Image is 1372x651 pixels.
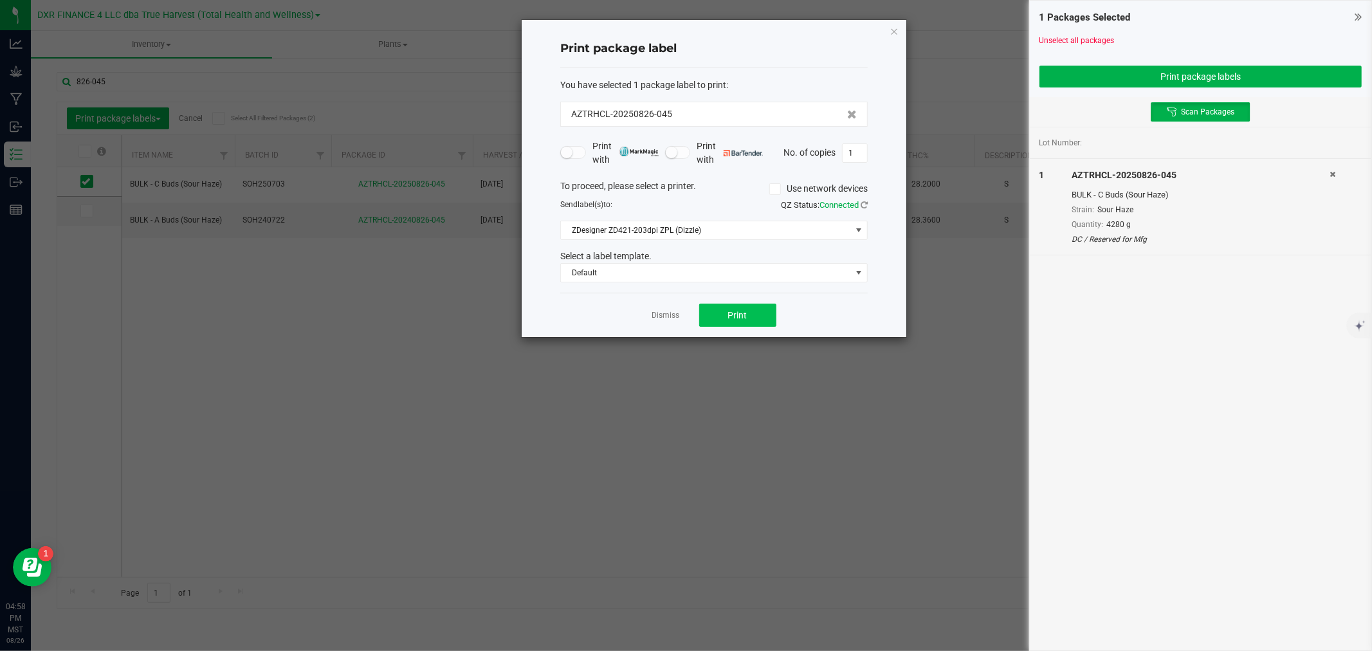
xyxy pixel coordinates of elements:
[551,179,877,199] div: To proceed, please select a printer.
[783,147,836,157] span: No. of copies
[819,200,859,210] span: Connected
[551,250,877,263] div: Select a label template.
[561,264,851,282] span: Default
[1039,36,1115,45] a: Unselect all packages
[1097,205,1133,214] span: Sour Haze
[38,546,53,562] iframe: Resource center unread badge
[724,150,763,156] img: bartender.png
[619,147,659,156] img: mark_magic_cybra.png
[1072,220,1103,229] span: Quantity:
[578,200,603,209] span: label(s)
[1072,169,1330,182] div: AZTRHCL-20250826-045
[1039,137,1083,149] span: Lot Number:
[560,80,726,90] span: You have selected 1 package label to print
[561,221,851,239] span: ZDesigner ZD421-203dpi ZPL (Dizzle)
[1039,170,1045,180] span: 1
[1106,220,1131,229] span: 4280 g
[560,78,868,92] div: :
[1039,66,1362,87] button: Print package labels
[652,310,680,321] a: Dismiss
[781,200,868,210] span: QZ Status:
[571,107,672,121] span: AZTRHCL-20250826-045
[697,140,763,167] span: Print with
[13,548,51,587] iframe: Resource center
[560,41,868,57] h4: Print package label
[728,310,747,320] span: Print
[1072,234,1330,245] div: DC / Reserved for Mfg
[560,200,612,209] span: Send to:
[1181,107,1234,117] span: Scan Packages
[769,182,868,196] label: Use network devices
[699,304,776,327] button: Print
[1072,205,1094,214] span: Strain:
[592,140,659,167] span: Print with
[1072,188,1330,201] div: BULK - C Buds (Sour Haze)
